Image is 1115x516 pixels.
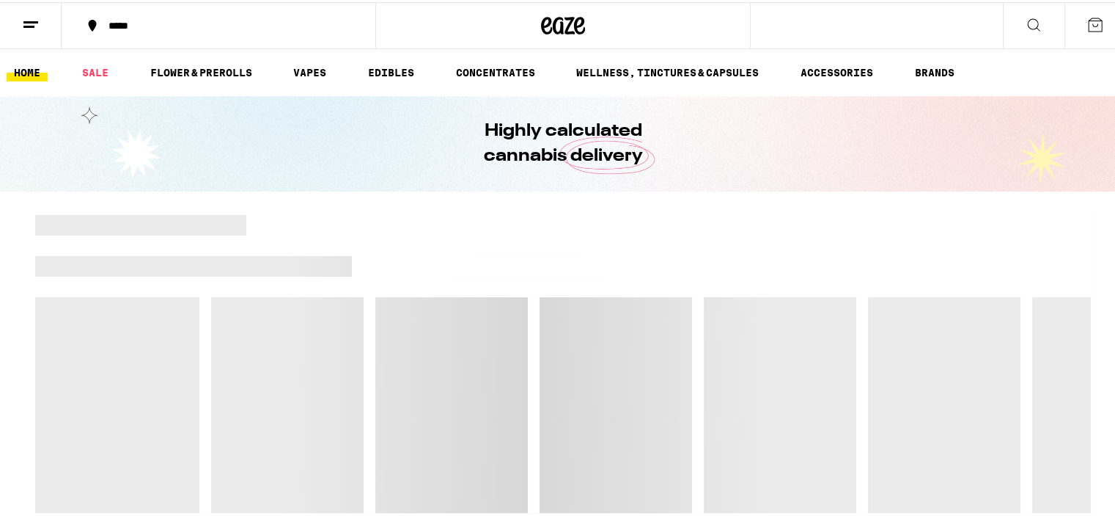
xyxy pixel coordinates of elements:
a: HOME [7,62,48,79]
a: ACCESSORIES [793,62,880,79]
a: WELLNESS, TINCTURES & CAPSULES [569,62,766,79]
span: Hi. Need any help? [9,10,106,22]
h1: Highly calculated cannabis delivery [442,117,684,167]
a: BRANDS [908,62,962,79]
a: CONCENTRATES [449,62,542,79]
a: SALE [75,62,116,79]
a: EDIBLES [361,62,422,79]
a: FLOWER & PREROLLS [143,62,260,79]
a: VAPES [286,62,334,79]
